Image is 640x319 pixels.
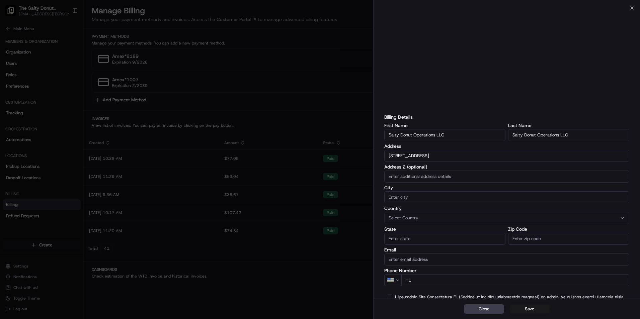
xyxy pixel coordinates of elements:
input: Enter address [384,150,629,162]
input: Enter phone number [401,274,629,286]
div: 📗 [7,98,12,103]
p: Welcome 👋 [7,27,122,37]
label: City [384,185,629,190]
input: Enter email address [384,253,629,265]
label: State [384,227,505,231]
img: Nash [7,7,20,20]
iframe: Secure payment input frame [383,8,631,110]
button: Start new chat [114,66,122,74]
label: Billing Details [384,114,629,120]
label: Phone Number [384,268,629,273]
input: Enter city [384,191,629,203]
label: Last Name [508,123,629,128]
input: Enter state [384,233,505,245]
button: Close [464,304,504,314]
span: Select Country [389,215,418,221]
label: Zip Code [508,227,629,231]
label: First Name [384,123,505,128]
div: We're available if you need us! [23,71,85,76]
label: Email [384,247,629,252]
span: Pylon [67,113,81,118]
button: Save [509,304,550,314]
button: Select Country [384,212,629,224]
input: Clear [17,43,110,50]
span: API Documentation [63,97,107,104]
span: Knowledge Base [13,97,51,104]
label: Address 2 (optional) [384,165,629,169]
div: 💻 [57,98,62,103]
a: Powered byPylon [47,113,81,118]
input: Enter first name [384,129,505,141]
label: Address [384,144,629,148]
img: 1736555255976-a54dd68f-1ca7-489b-9aae-adbdc363a1c4 [7,64,19,76]
input: Enter last name [508,129,629,141]
input: Enter zip code [508,233,629,245]
a: 💻API Documentation [54,94,110,106]
label: Country [384,206,629,211]
a: 📗Knowledge Base [4,94,54,106]
div: Start new chat [23,64,110,71]
input: Enter additional address details [384,171,629,183]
